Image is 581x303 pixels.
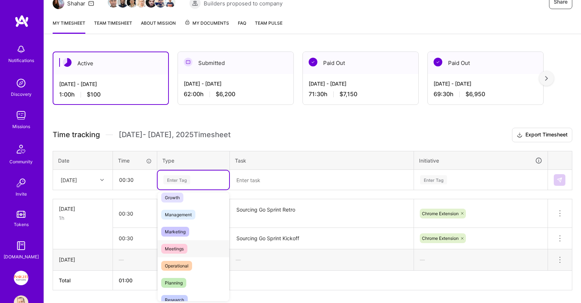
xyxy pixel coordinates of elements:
div: 62:00 h [184,90,288,98]
th: Task [230,151,414,170]
span: Management [161,210,195,220]
div: Time [118,157,152,164]
div: Community [9,158,33,165]
img: tokens [17,211,25,218]
span: $100 [87,91,101,98]
a: My timesheet [53,19,85,34]
a: My Documents [184,19,229,34]
i: icon Mail [88,0,94,6]
div: — [230,250,414,269]
input: HH:MM [113,204,157,223]
span: Team Pulse [255,20,283,26]
div: [DATE] [59,256,107,263]
img: guide book [14,238,28,253]
div: [DATE] - [DATE] [184,80,288,87]
img: Paid Out [434,58,442,66]
div: Tokens [14,221,29,228]
img: Insight Partners: Data & AI - Sourcing [14,271,28,285]
img: Paid Out [309,58,317,66]
button: Export Timesheet [512,128,572,142]
div: Invite [16,190,27,198]
i: icon Download [517,131,523,139]
span: Growth [161,193,183,202]
div: 69:30 h [434,90,537,98]
div: Missions [12,123,30,130]
img: Active [63,58,72,67]
img: logo [15,15,29,28]
div: Enter Tag [163,174,190,185]
textarea: Sourcing Go Sprint Kickoff [231,229,413,249]
img: Invite [14,176,28,190]
div: [DATE] [59,205,107,213]
img: Community [12,140,30,158]
img: teamwork [14,108,28,123]
input: HH:MM [113,229,157,248]
div: Notifications [8,57,34,64]
span: Chrome Extension [422,236,459,241]
input: HH:MM [113,170,157,189]
img: bell [14,42,28,57]
div: — [414,250,548,269]
div: [DATE] - [DATE] [59,80,162,88]
span: $7,150 [340,90,357,98]
span: Operational [161,261,192,271]
th: Total [53,270,113,290]
span: My Documents [184,19,229,27]
span: Meetings [161,244,187,254]
div: 71:30 h [309,90,413,98]
a: FAQ [238,19,246,34]
th: Type [157,151,230,170]
div: Paid Out [303,52,418,74]
div: [DATE] [61,176,77,184]
img: discovery [14,76,28,90]
span: Marketing [161,227,189,237]
img: right [545,76,548,81]
div: 1h [59,214,107,222]
div: Paid Out [428,52,543,74]
span: Time tracking [53,130,100,139]
i: icon Chevron [100,178,104,182]
div: [DATE] - [DATE] [434,80,537,87]
div: — [113,250,157,269]
th: Date [53,151,113,170]
a: Insight Partners: Data & AI - Sourcing [12,271,30,285]
div: Discovery [11,90,32,98]
img: Submitted [184,58,192,66]
div: Active [53,52,168,74]
a: Team timesheet [94,19,132,34]
a: Team Pulse [255,19,283,34]
span: Planning [161,278,186,288]
div: [DATE] - [DATE] [309,80,413,87]
div: 1:00 h [59,91,162,98]
div: Initiative [419,156,543,165]
span: Chrome Extension [422,211,459,216]
div: [DOMAIN_NAME] [4,253,39,261]
div: Enter Tag [420,174,447,185]
textarea: Sourcing Go Sprint Retro [231,200,413,227]
th: 01:00 [113,270,157,290]
span: [DATE] - [DATE] , 2025 Timesheet [119,130,231,139]
img: Submit [557,177,562,183]
a: About Mission [141,19,176,34]
span: $6,950 [466,90,485,98]
span: $6,200 [216,90,235,98]
div: Submitted [178,52,293,74]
